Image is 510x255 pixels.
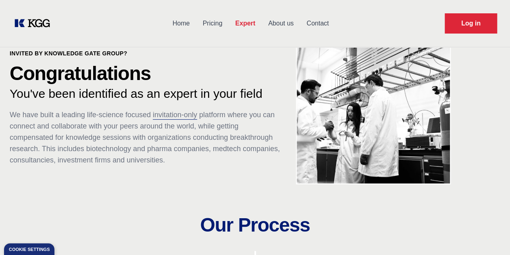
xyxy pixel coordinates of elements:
[9,247,50,252] div: Cookie settings
[445,13,497,34] a: Request Demo
[229,13,262,34] a: Expert
[196,13,229,34] a: Pricing
[10,64,281,83] p: Congratulations
[10,86,281,101] p: You've been identified as an expert in your field
[10,109,281,166] p: We have built a leading life-science focused platform where you can connect and collaborate with ...
[470,216,510,255] iframe: Chat Widget
[262,13,300,34] a: About us
[10,49,281,57] p: Invited by Knowledge Gate Group?
[166,13,196,34] a: Home
[13,17,56,30] a: KOL Knowledge Platform: Talk to Key External Experts (KEE)
[153,111,197,119] span: invitation-only
[297,28,450,183] img: KOL management, KEE, Therapy area experts
[300,13,335,34] a: Contact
